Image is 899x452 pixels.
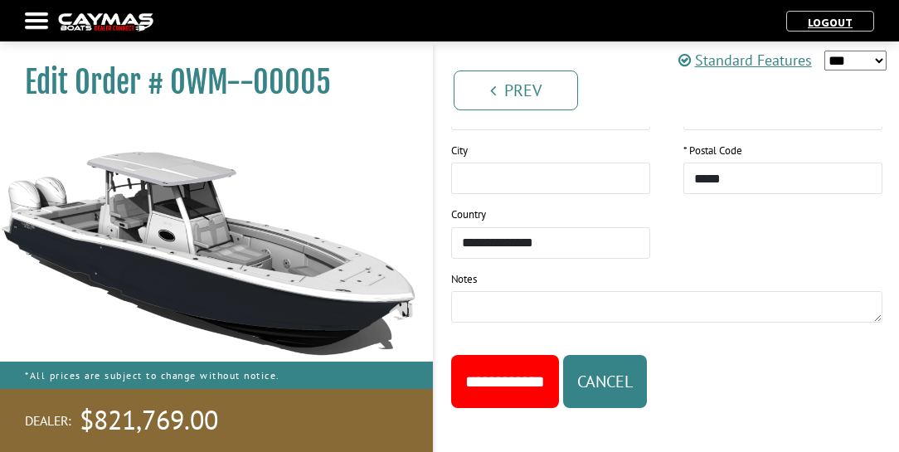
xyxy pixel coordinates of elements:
label: City [451,143,468,159]
a: Logout [799,15,861,30]
label: * Postal Code [683,143,742,159]
label: Country [451,207,486,223]
h1: Edit Order # OWM--00005 [25,64,391,101]
a: Prev [454,70,578,110]
img: caymas-dealer-connect-2ed40d3bc7270c1d8d7ffb4b79bf05adc795679939227970def78ec6f6c03838.gif [58,13,153,31]
a: Standard Features [678,49,812,71]
span: Dealer: [25,412,71,430]
label: Notes [451,271,477,288]
p: *All prices are subject to change without notice. [25,362,280,389]
ul: Pagination [449,68,899,110]
button: Cancel [563,355,647,408]
span: $821,769.00 [80,403,218,438]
